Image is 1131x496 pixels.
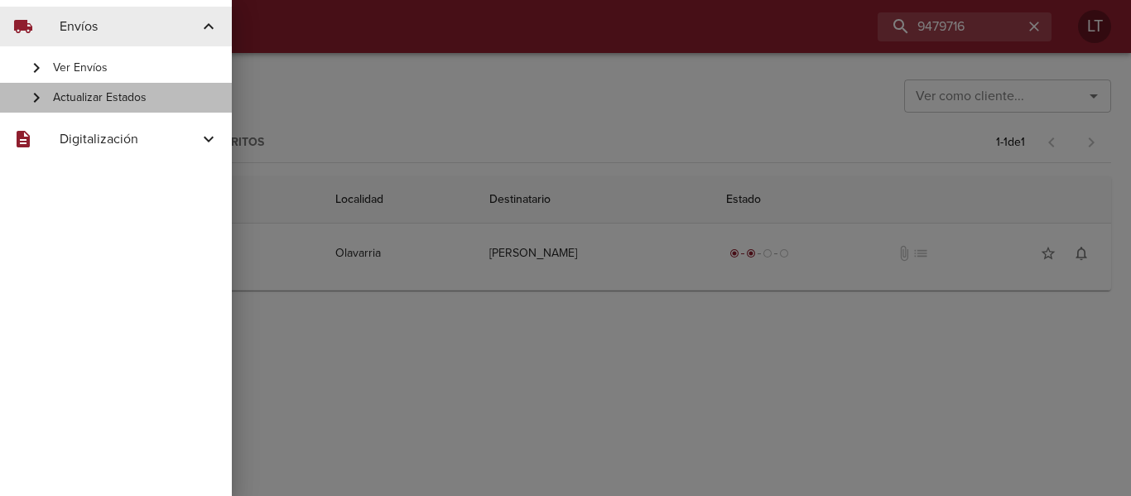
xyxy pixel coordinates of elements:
span: Ver Envíos [53,60,219,76]
span: description [13,129,33,149]
span: Actualizar Estados [53,89,219,106]
span: Envíos [60,17,199,36]
span: Digitalización [60,129,199,149]
span: local_shipping [13,17,33,36]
